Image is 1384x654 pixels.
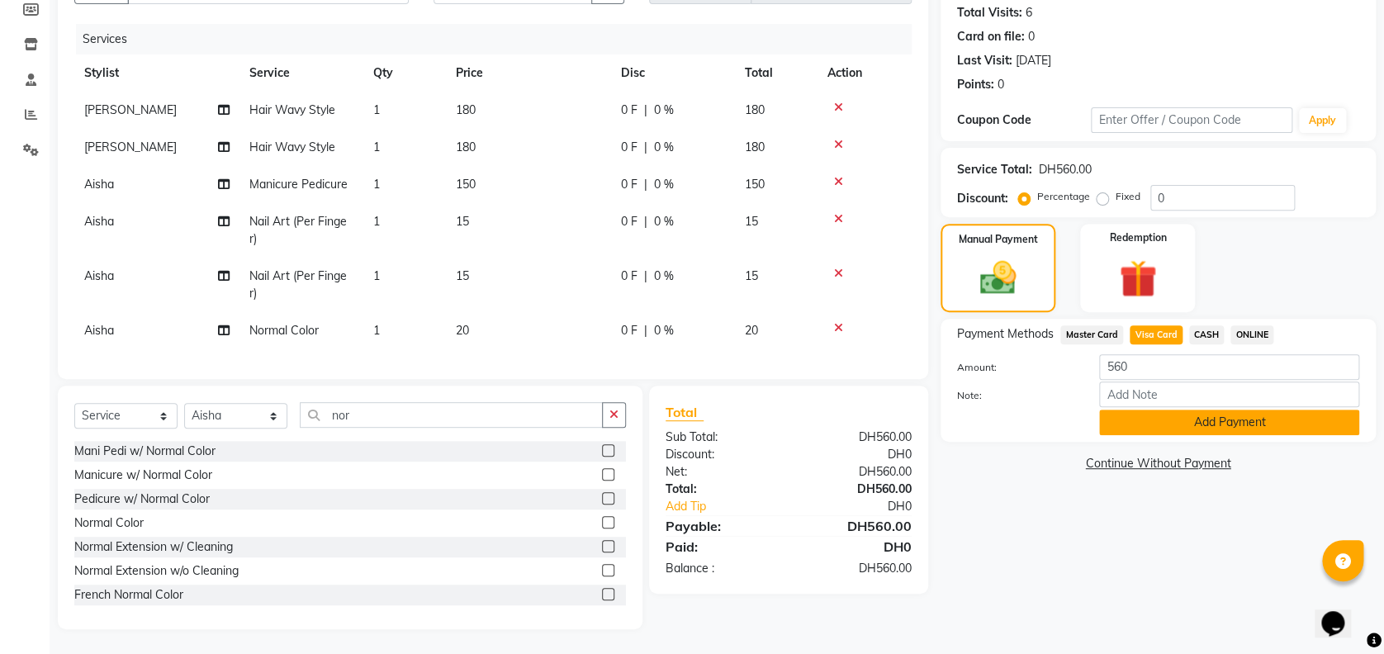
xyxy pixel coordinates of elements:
[644,139,647,156] span: |
[654,213,674,230] span: 0 %
[644,176,647,193] span: |
[789,560,924,577] div: DH560.00
[373,323,380,338] span: 1
[945,360,1087,375] label: Amount:
[1130,325,1183,344] span: Visa Card
[653,560,789,577] div: Balance :
[653,537,789,557] div: Paid:
[373,268,380,283] span: 1
[653,516,789,536] div: Payable:
[1016,52,1051,69] div: [DATE]
[789,481,924,498] div: DH560.00
[84,177,114,192] span: Aisha
[249,214,347,246] span: Nail Art (Per Finger)
[745,177,765,192] span: 150
[621,176,637,193] span: 0 F
[811,498,924,515] div: DH0
[959,232,1038,247] label: Manual Payment
[84,268,114,283] span: Aisha
[666,404,704,421] span: Total
[818,54,912,92] th: Action
[1039,161,1092,178] div: DH560.00
[957,190,1008,207] div: Discount:
[611,54,735,92] th: Disc
[456,323,469,338] span: 20
[1230,325,1273,344] span: ONLINE
[74,490,210,508] div: Pedicure w/ Normal Color
[735,54,818,92] th: Total
[456,140,476,154] span: 180
[1026,4,1032,21] div: 6
[998,76,1004,93] div: 0
[745,214,758,229] span: 15
[373,140,380,154] span: 1
[74,443,216,460] div: Mani Pedi w/ Normal Color
[373,214,380,229] span: 1
[957,76,994,93] div: Points:
[653,446,789,463] div: Discount:
[654,268,674,285] span: 0 %
[653,498,812,515] a: Add Tip
[74,538,233,556] div: Normal Extension w/ Cleaning
[745,102,765,117] span: 180
[300,402,603,428] input: Search or Scan
[1099,381,1359,407] input: Add Note
[644,102,647,119] span: |
[621,322,637,339] span: 0 F
[1099,410,1359,435] button: Add Payment
[957,28,1025,45] div: Card on file:
[654,322,674,339] span: 0 %
[789,516,924,536] div: DH560.00
[654,139,674,156] span: 0 %
[456,177,476,192] span: 150
[1107,255,1168,302] img: _gift.svg
[945,388,1087,403] label: Note:
[957,4,1022,21] div: Total Visits:
[745,268,758,283] span: 15
[456,268,469,283] span: 15
[1028,28,1035,45] div: 0
[74,54,239,92] th: Stylist
[969,257,1027,299] img: _cash.svg
[1299,108,1346,133] button: Apply
[745,140,765,154] span: 180
[249,102,335,117] span: Hair Wavy Style
[654,176,674,193] span: 0 %
[653,429,789,446] div: Sub Total:
[957,325,1054,343] span: Payment Methods
[644,268,647,285] span: |
[249,177,348,192] span: Manicure Pedicure
[1315,588,1367,637] iframe: chat widget
[249,140,335,154] span: Hair Wavy Style
[74,467,212,484] div: Manicure w/ Normal Color
[957,111,1091,129] div: Coupon Code
[653,481,789,498] div: Total:
[74,562,239,580] div: Normal Extension w/o Cleaning
[1109,230,1166,245] label: Redemption
[84,140,177,154] span: [PERSON_NAME]
[957,161,1032,178] div: Service Total:
[363,54,446,92] th: Qty
[653,463,789,481] div: Net:
[74,586,183,604] div: French Normal Color
[944,455,1372,472] a: Continue Without Payment
[84,323,114,338] span: Aisha
[456,102,476,117] span: 180
[373,102,380,117] span: 1
[249,268,347,301] span: Nail Art (Per Finger)
[1116,189,1140,204] label: Fixed
[644,322,647,339] span: |
[1099,354,1359,380] input: Amount
[789,446,924,463] div: DH0
[957,52,1012,69] div: Last Visit:
[621,268,637,285] span: 0 F
[1091,107,1292,133] input: Enter Offer / Coupon Code
[789,429,924,446] div: DH560.00
[789,463,924,481] div: DH560.00
[74,514,144,532] div: Normal Color
[621,213,637,230] span: 0 F
[621,139,637,156] span: 0 F
[84,214,114,229] span: Aisha
[1037,189,1090,204] label: Percentage
[745,323,758,338] span: 20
